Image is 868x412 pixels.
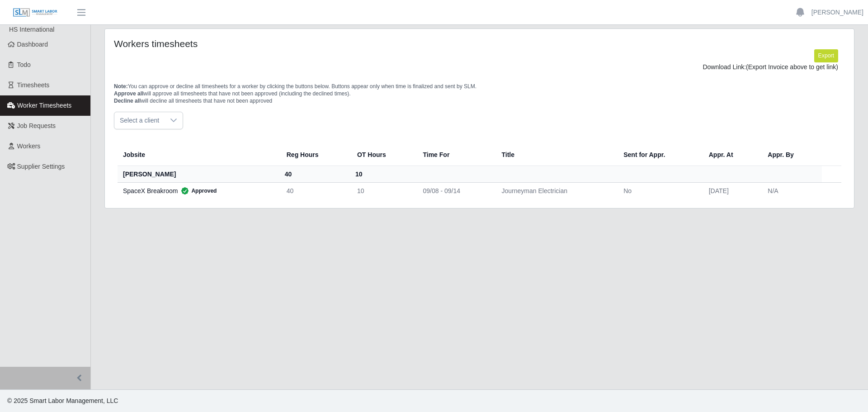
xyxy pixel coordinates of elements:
th: Sent for Appr. [616,144,701,166]
span: Decline all [114,98,141,104]
th: 10 [350,166,416,182]
th: Reg Hours [279,144,350,166]
span: HS International [9,26,54,33]
th: Appr. At [702,144,761,166]
th: Appr. By [760,144,822,166]
span: © 2025 Smart Labor Management, LLC [7,397,118,404]
span: Supplier Settings [17,163,65,170]
div: Download Link: [121,62,838,72]
span: Note: [114,83,128,90]
h4: Workers timesheets [114,38,410,49]
span: Job Requests [17,122,56,129]
th: Time For [415,144,494,166]
span: (Export Invoice above to get link) [746,63,838,71]
img: SLM Logo [13,8,58,18]
td: No [616,182,701,199]
span: Worker Timesheets [17,102,71,109]
td: 10 [350,182,416,199]
span: Workers [17,142,41,150]
span: Approve all [114,90,143,97]
span: Dashboard [17,41,48,48]
span: Todo [17,61,31,68]
th: Jobsite [118,144,279,166]
div: SpaceX Breakroom [123,186,272,195]
p: You can approve or decline all timesheets for a worker by clicking the buttons below. Buttons app... [114,83,845,104]
a: [PERSON_NAME] [811,8,863,17]
th: Title [495,144,617,166]
th: OT Hours [350,144,416,166]
td: N/A [760,182,822,199]
td: 40 [279,182,350,199]
span: Approved [178,186,217,195]
td: [DATE] [702,182,761,199]
span: Timesheets [17,81,50,89]
th: 40 [279,166,350,182]
span: Select a client [114,112,165,129]
td: Journeyman Electrician [495,182,617,199]
button: Export [814,49,838,62]
td: 09/08 - 09/14 [415,182,494,199]
th: [PERSON_NAME] [118,166,279,182]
